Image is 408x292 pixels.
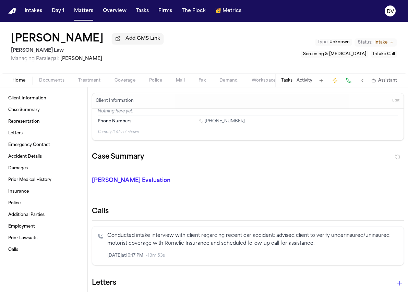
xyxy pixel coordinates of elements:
button: Edit [390,95,401,106]
span: Police [149,78,162,83]
span: Emergency Contact [8,142,50,148]
button: Edit Type: Unknown [315,39,352,46]
span: Intake [374,40,387,45]
a: Home [8,8,16,14]
span: Add CMS Link [125,35,160,42]
p: Nothing here yet. [98,109,398,115]
a: Additional Parties [5,209,82,220]
a: Employment [5,221,82,232]
span: Case Summary [8,107,40,113]
button: Add CMS Link [112,33,164,44]
button: Day 1 [49,5,67,17]
span: Edit [392,98,399,103]
span: Type : [317,40,328,44]
span: Unknown [329,40,350,44]
button: Tasks [133,5,152,17]
button: Edit service: Screening & Retainer [301,51,368,58]
h2: [PERSON_NAME] Law [11,47,164,55]
span: Damages [8,166,28,171]
a: Prior Medical History [5,174,82,185]
p: Conducted intake interview with client regarding recent car accident; advised client to verify un... [107,232,398,248]
a: Damages [5,163,82,174]
span: Insurance [8,189,29,194]
h3: Client Information [94,98,135,104]
button: Create Immediate Task [330,76,340,85]
span: Coverage [115,78,135,83]
span: Workspaces [252,78,278,83]
span: Police [8,200,21,206]
span: Representation [8,119,40,124]
button: Make a Call [344,76,353,85]
p: [PERSON_NAME] Evaluation [92,177,404,185]
button: Edit matter name [11,33,104,45]
h2: Calls [92,207,404,216]
h1: Letters [92,278,116,289]
span: Managing Paralegal: [11,56,59,61]
span: Employment [8,224,35,229]
span: Home [12,78,25,83]
h1: [PERSON_NAME] [11,33,104,45]
span: Fax [199,78,206,83]
button: Edit service: Intake Call [371,51,397,58]
span: Accident Details [8,154,42,159]
img: Finch Logo [8,8,16,14]
button: crownMetrics [213,5,244,17]
span: Client Information [8,96,46,101]
span: [DATE] at 10:17 PM [107,253,143,258]
span: [PERSON_NAME] [60,56,102,61]
button: Firms [156,5,175,17]
a: Case Summary [5,105,82,115]
a: Calls [5,244,82,255]
h2: Case Summary [92,151,144,162]
span: • 13m 53s [146,253,165,258]
span: crown [215,8,221,14]
a: Police [5,198,82,209]
text: DV [387,9,394,14]
button: Activity [297,78,312,83]
span: Phone Numbers [98,119,131,124]
span: Metrics [223,8,241,14]
button: Matters [71,5,96,17]
span: Screening & [MEDICAL_DATA] [303,52,366,56]
a: Call 1 (404) 576-7086 [199,119,245,124]
span: Status: [358,40,372,45]
span: Prior Medical History [8,177,51,183]
a: Emergency Contact [5,139,82,150]
a: Client Information [5,93,82,104]
button: Add Task [316,76,326,85]
a: Accident Details [5,151,82,162]
button: Assistant [371,78,397,83]
span: Documents [39,78,64,83]
span: Mail [176,78,185,83]
span: Assistant [378,78,397,83]
button: The Flock [179,5,208,17]
button: Overview [100,5,129,17]
button: Tasks [281,78,292,83]
span: Prior Lawsuits [8,235,37,241]
span: Demand [219,78,238,83]
a: Letters [5,128,82,139]
span: Intake Call [373,52,395,56]
span: Additional Parties [8,212,45,218]
a: Representation [5,116,82,127]
span: Calls [8,247,18,253]
button: Change status from Intake [355,38,397,47]
a: Insurance [5,186,82,197]
span: Letters [8,131,23,136]
button: Intakes [22,5,45,17]
span: Treatment [78,78,101,83]
p: 11 empty fields not shown. [98,130,398,135]
a: Prior Lawsuits [5,233,82,244]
